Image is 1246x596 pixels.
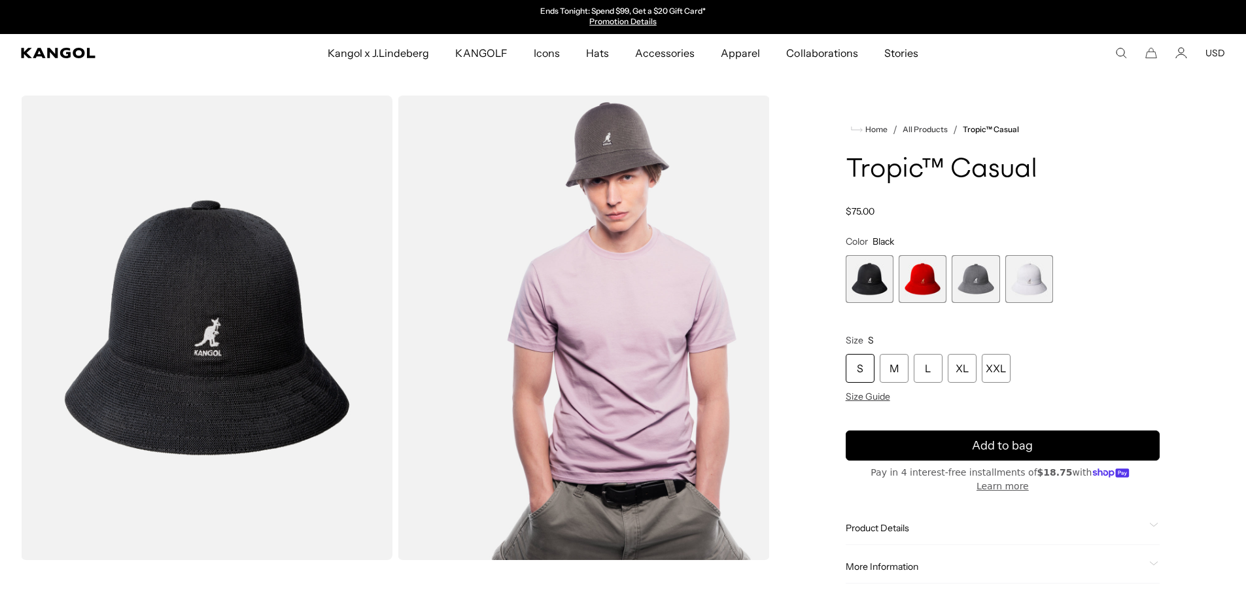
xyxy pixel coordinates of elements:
[899,255,946,303] div: 2 of 4
[1115,47,1127,59] summary: Search here
[773,34,871,72] a: Collaborations
[846,561,1144,572] span: More Information
[1005,255,1053,303] label: White
[521,34,573,72] a: Icons
[899,255,946,303] label: Scarlet
[573,34,622,72] a: Hats
[873,236,894,247] span: Black
[952,255,999,303] label: Charcoal
[489,7,758,27] slideshow-component: Announcement bar
[1205,47,1225,59] button: USD
[846,205,874,217] span: $75.00
[888,122,897,137] li: /
[948,354,977,383] div: XL
[982,354,1011,383] div: XXL
[442,34,520,72] a: KANGOLF
[903,125,948,134] a: All Products
[846,522,1144,534] span: Product Details
[489,7,758,27] div: 1 of 2
[846,334,863,346] span: Size
[846,430,1160,461] button: Add to bag
[952,255,999,303] div: 3 of 4
[846,255,893,303] label: Black
[21,48,216,58] a: Kangol
[21,96,392,560] img: color-black
[786,34,857,72] span: Collaborations
[948,122,958,137] li: /
[914,354,943,383] div: L
[846,255,893,303] div: 1 of 4
[1145,47,1157,59] button: Cart
[868,334,874,346] span: S
[972,437,1033,455] span: Add to bag
[489,7,758,27] div: Announcement
[846,122,1160,137] nav: breadcrumbs
[884,34,918,72] span: Stories
[871,34,931,72] a: Stories
[586,34,609,72] span: Hats
[315,34,443,72] a: Kangol x J.Lindeberg
[851,124,888,135] a: Home
[846,156,1160,184] h1: Tropic™ Casual
[963,125,1019,134] a: Tropic™ Casual
[622,34,708,72] a: Accessories
[880,354,909,383] div: M
[1175,47,1187,59] a: Account
[708,34,773,72] a: Apparel
[455,34,507,72] span: KANGOLF
[540,7,706,17] p: Ends Tonight: Spend $99, Get a $20 Gift Card*
[635,34,695,72] span: Accessories
[846,236,868,247] span: Color
[328,34,430,72] span: Kangol x J.Lindeberg
[534,34,560,72] span: Icons
[1005,255,1053,303] div: 4 of 4
[589,16,656,26] a: Promotion Details
[398,96,769,560] img: charcoal
[863,125,888,134] span: Home
[846,354,874,383] div: S
[846,391,890,402] span: Size Guide
[721,34,760,72] span: Apparel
